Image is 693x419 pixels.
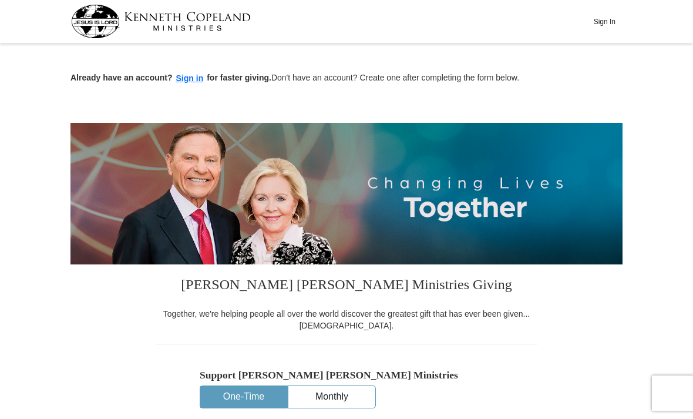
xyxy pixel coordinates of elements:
h3: [PERSON_NAME] [PERSON_NAME] Ministries Giving [156,264,537,308]
button: Monthly [288,386,375,408]
h5: Support [PERSON_NAME] [PERSON_NAME] Ministries [200,369,493,381]
strong: Already have an account? for faster giving. [70,73,271,82]
button: Sign in [173,72,207,85]
div: Together, we're helping people all over the world discover the greatest gift that has ever been g... [156,308,537,331]
button: Sign In [587,12,622,31]
button: One-Time [200,386,287,408]
img: kcm-header-logo.svg [71,5,251,38]
p: Don't have an account? Create one after completing the form below. [70,72,623,85]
